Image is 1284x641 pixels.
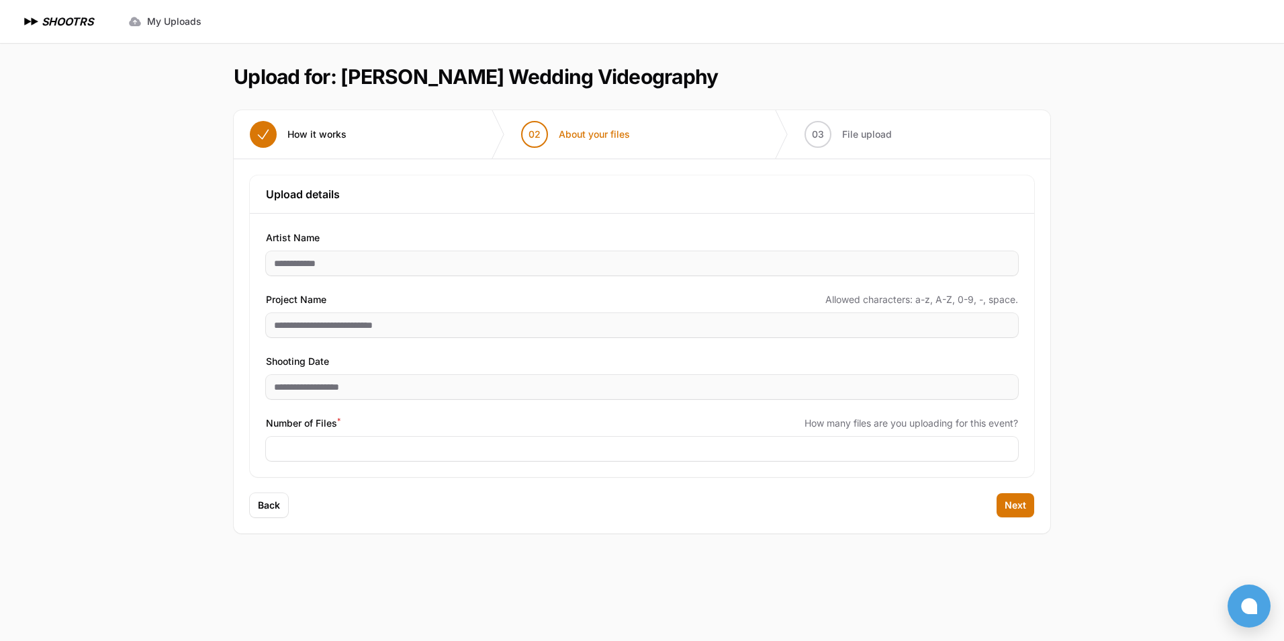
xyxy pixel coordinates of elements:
[234,110,363,159] button: How it works
[842,128,892,141] span: File upload
[266,292,326,308] span: Project Name
[997,493,1034,517] button: Next
[812,128,824,141] span: 03
[1005,499,1026,512] span: Next
[258,499,280,512] span: Back
[287,128,347,141] span: How it works
[266,230,320,246] span: Artist Name
[788,110,908,159] button: 03 File upload
[42,13,93,30] h1: SHOOTRS
[250,493,288,517] button: Back
[21,13,42,30] img: SHOOTRS
[266,186,1018,202] h3: Upload details
[147,15,201,28] span: My Uploads
[825,293,1018,306] span: Allowed characters: a-z, A-Z, 0-9, -, space.
[120,9,210,34] a: My Uploads
[266,353,329,370] span: Shooting Date
[266,415,340,431] span: Number of Files
[505,110,646,159] button: 02 About your files
[805,417,1018,430] span: How many files are you uploading for this event?
[1228,585,1271,628] button: Open chat window
[234,65,718,89] h1: Upload for: [PERSON_NAME] Wedding Videography
[529,128,541,141] span: 02
[559,128,630,141] span: About your files
[21,13,93,30] a: SHOOTRS SHOOTRS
